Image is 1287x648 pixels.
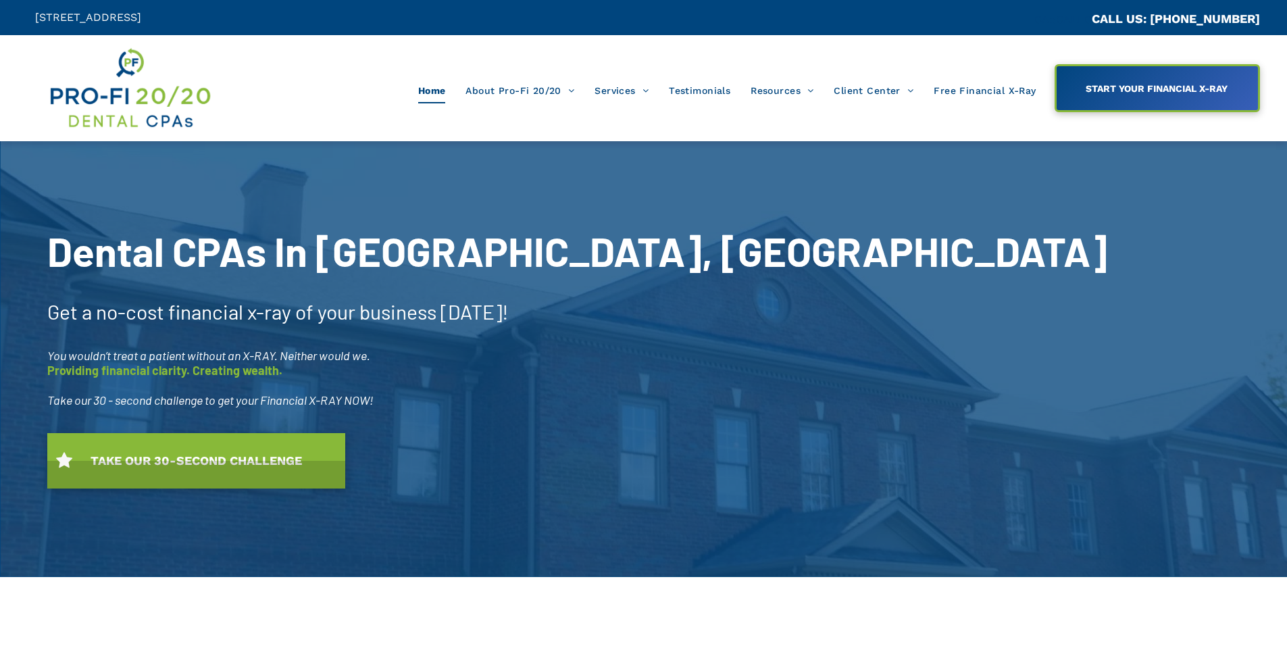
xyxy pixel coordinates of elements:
[86,447,307,474] span: TAKE OUR 30-SECOND CHALLENGE
[35,11,141,24] span: [STREET_ADDRESS]
[924,78,1046,103] a: Free Financial X-Ray
[47,393,374,407] span: Take our 30 - second challenge to get your Financial X-RAY NOW!
[824,78,924,103] a: Client Center
[47,348,370,363] span: You wouldn’t treat a patient without an X-RAY. Neither would we.
[47,299,92,324] span: Get a
[740,78,824,103] a: Resources
[47,363,282,378] span: Providing financial clarity. Creating wealth.
[295,299,509,324] span: of your business [DATE]!
[47,433,345,489] a: TAKE OUR 30-SECOND CHALLENGE
[1034,13,1092,26] span: CA::CALLC
[1081,76,1232,101] span: START YOUR FINANCIAL X-RAY
[455,78,584,103] a: About Pro-Fi 20/20
[48,45,211,131] img: Get Dental CPA Consulting, Bookkeeping, & Bank Loans
[47,226,1107,275] span: Dental CPAs In [GEOGRAPHIC_DATA], [GEOGRAPHIC_DATA]
[659,78,740,103] a: Testimonials
[584,78,659,103] a: Services
[1055,64,1260,112] a: START YOUR FINANCIAL X-RAY
[1092,11,1260,26] a: CALL US: [PHONE_NUMBER]
[96,299,291,324] span: no-cost financial x-ray
[408,78,456,103] a: Home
